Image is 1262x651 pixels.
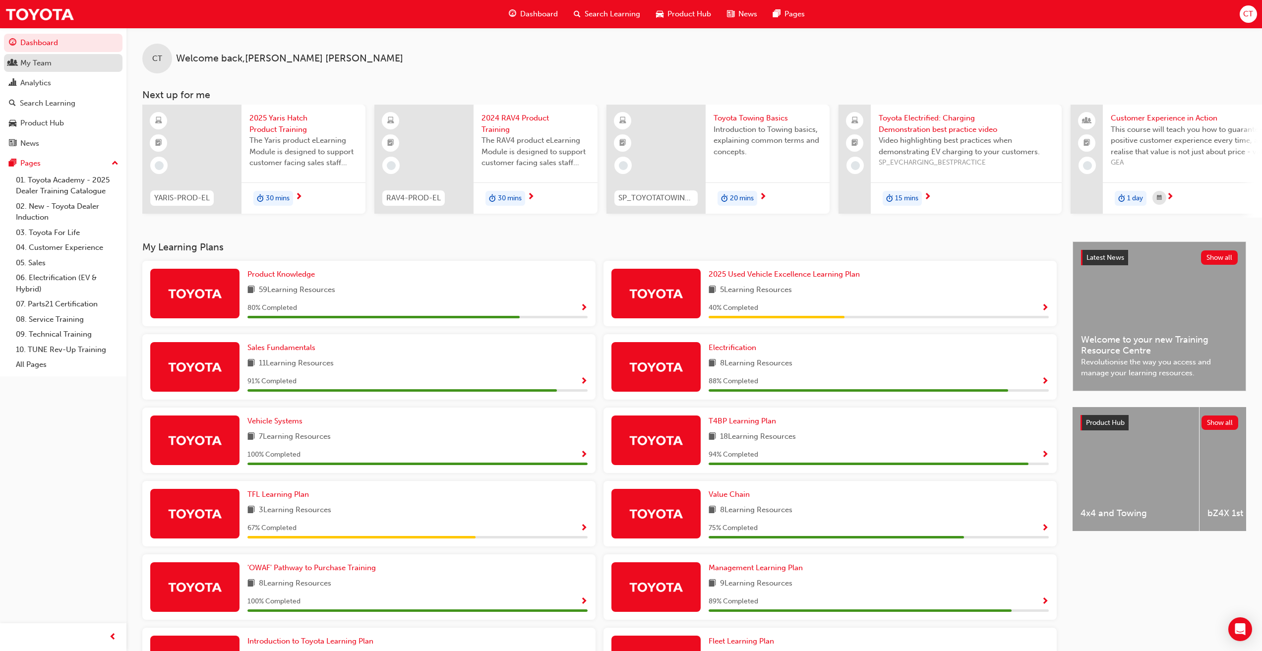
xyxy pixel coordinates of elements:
[257,192,264,205] span: duration-icon
[387,161,396,170] span: learningRecordVerb_NONE-icon
[629,431,683,449] img: Trak
[12,255,122,271] a: 05. Sales
[1118,192,1125,205] span: duration-icon
[629,358,683,375] img: Trak
[9,59,16,68] span: people-icon
[9,79,16,88] span: chart-icon
[1073,407,1199,531] a: 4x4 and Towing
[109,631,117,644] span: prev-icon
[1073,241,1246,391] a: Latest NewsShow allWelcome to your new Training Resource CentreRevolutionise the way you access a...
[709,636,778,647] a: Fleet Learning Plan
[619,161,628,170] span: learningRecordVerb_NONE-icon
[12,312,122,327] a: 08. Service Training
[247,489,313,500] a: TFL Learning Plan
[12,270,122,296] a: 06. Electrification (EV & Hybrid)
[12,173,122,199] a: 01. Toyota Academy - 2025 Dealer Training Catalogue
[1041,377,1049,386] span: Show Progress
[580,304,588,313] span: Show Progress
[1041,597,1049,606] span: Show Progress
[1166,193,1174,202] span: next-icon
[709,596,758,607] span: 89 % Completed
[501,4,566,24] a: guage-iconDashboard
[12,240,122,255] a: 04. Customer Experience
[259,578,331,590] span: 8 Learning Resources
[606,105,830,214] a: SP_TOYOTATOWING_0424Toyota Towing BasicsIntroduction to Towing basics, explaining common terms an...
[773,8,781,20] span: pages-icon
[247,562,380,574] a: 'OWAF' Pathway to Purchase Training
[4,114,122,132] a: Product Hub
[580,451,588,460] span: Show Progress
[1228,617,1252,641] div: Open Intercom Messenger
[580,597,588,606] span: Show Progress
[4,134,122,153] a: News
[4,32,122,154] button: DashboardMy TeamAnalyticsSearch LearningProduct HubNews
[1041,449,1049,461] button: Show Progress
[619,115,626,127] span: learningResourceType_ELEARNING-icon
[1041,302,1049,314] button: Show Progress
[247,449,300,461] span: 100 % Completed
[155,161,164,170] span: learningRecordVerb_NONE-icon
[1081,508,1191,519] span: 4x4 and Towing
[247,269,319,280] a: Product Knowledge
[580,522,588,534] button: Show Progress
[12,342,122,357] a: 10. TUNE Rev-Up Training
[20,138,39,149] div: News
[1081,334,1238,356] span: Welcome to your new Training Resource Centre
[247,416,302,425] span: Vehicle Systems
[112,157,119,170] span: up-icon
[629,578,683,595] img: Trak
[709,270,860,279] span: 2025 Used Vehicle Excellence Learning Plan
[709,449,758,461] span: 94 % Completed
[1041,451,1049,460] span: Show Progress
[709,284,716,296] span: book-icon
[1041,524,1049,533] span: Show Progress
[574,8,581,20] span: search-icon
[580,449,588,461] button: Show Progress
[765,4,813,24] a: pages-iconPages
[1041,595,1049,608] button: Show Progress
[520,8,558,20] span: Dashboard
[759,193,767,202] span: next-icon
[721,192,728,205] span: duration-icon
[1081,415,1238,431] a: Product HubShow all
[619,137,626,150] span: booktick-icon
[709,578,716,590] span: book-icon
[9,39,16,48] span: guage-icon
[924,193,931,202] span: next-icon
[709,376,758,387] span: 88 % Completed
[1083,161,1092,170] span: learningRecordVerb_NONE-icon
[879,113,1054,135] span: Toyota Electrified: Charging Demonstration best practice video
[784,8,805,20] span: Pages
[720,431,796,443] span: 18 Learning Resources
[709,269,864,280] a: 2025 Used Vehicle Excellence Learning Plan
[580,377,588,386] span: Show Progress
[247,302,297,314] span: 80 % Completed
[12,225,122,240] a: 03. Toyota For Life
[738,8,757,20] span: News
[851,115,858,127] span: laptop-icon
[20,98,75,109] div: Search Learning
[247,636,377,647] a: Introduction to Toyota Learning Plan
[839,105,1062,214] a: Toyota Electrified: Charging Demonstration best practice videoVideo highlighting best practices w...
[247,504,255,517] span: book-icon
[155,115,162,127] span: learningResourceType_ELEARNING-icon
[730,193,754,204] span: 20 mins
[1081,250,1238,266] a: Latest NewsShow all
[879,157,1054,169] span: SP_EVCHARGING_BESTPRACTICE
[168,578,222,595] img: Trak
[709,416,776,425] span: T4BP Learning Plan
[9,139,16,148] span: news-icon
[709,342,760,354] a: Electrification
[259,431,331,443] span: 7 Learning Resources
[247,342,319,354] a: Sales Fundamentals
[895,193,918,204] span: 15 mins
[509,8,516,20] span: guage-icon
[20,158,41,169] div: Pages
[4,154,122,173] button: Pages
[618,192,694,204] span: SP_TOYOTATOWING_0424
[714,124,822,158] span: Introduction to Towing basics, explaining common terms and concepts.
[1081,356,1238,379] span: Revolutionise the way you access and manage your learning resources.
[247,578,255,590] span: book-icon
[168,431,222,449] img: Trak
[387,115,394,127] span: learningResourceType_ELEARNING-icon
